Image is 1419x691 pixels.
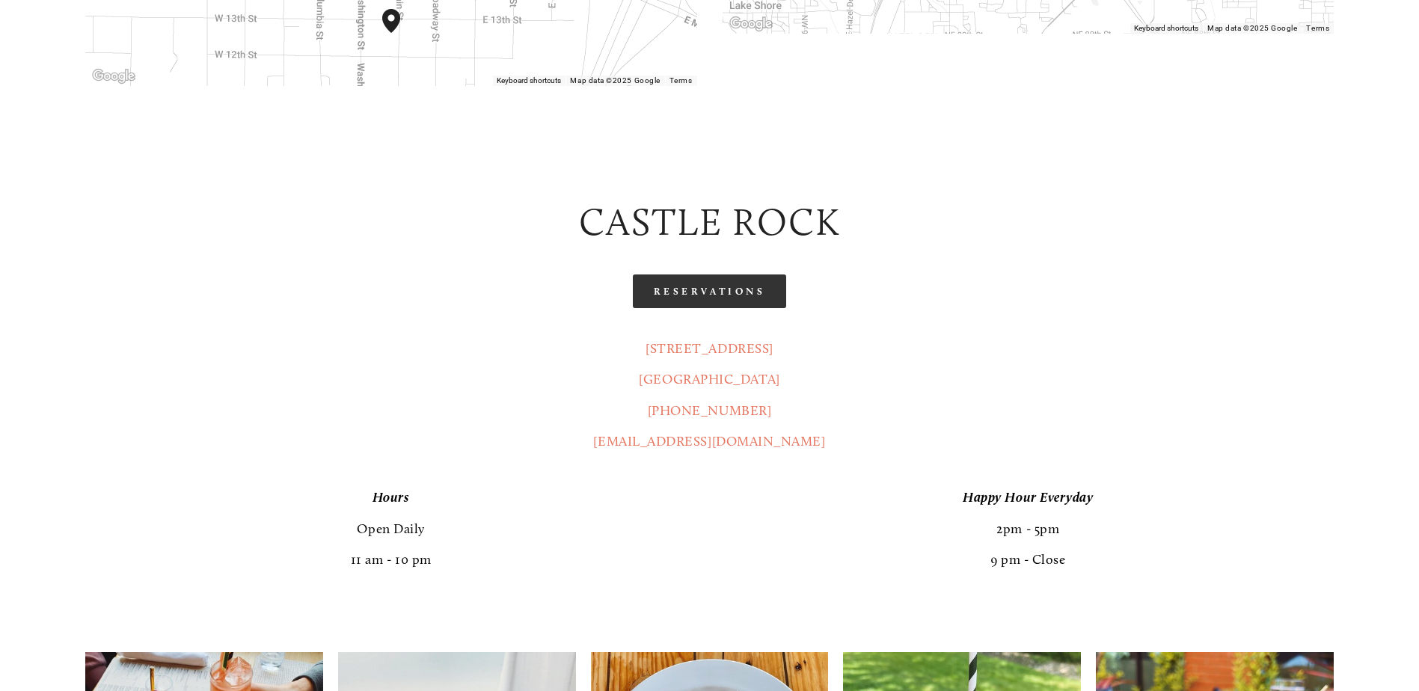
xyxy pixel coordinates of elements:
[639,340,779,387] a: [STREET_ADDRESS][GEOGRAPHIC_DATA]
[593,433,825,449] a: [EMAIL_ADDRESS][DOMAIN_NAME]
[648,402,772,419] a: [PHONE_NUMBER]
[85,196,1334,249] h2: castle rock
[633,274,787,308] a: Reservations
[85,482,697,575] p: Open Daily 11 am - 10 pm
[963,489,1093,506] em: Happy Hour Everyday
[723,482,1334,575] p: 2pm - 5pm 9 pm - Close
[373,489,410,506] em: Hours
